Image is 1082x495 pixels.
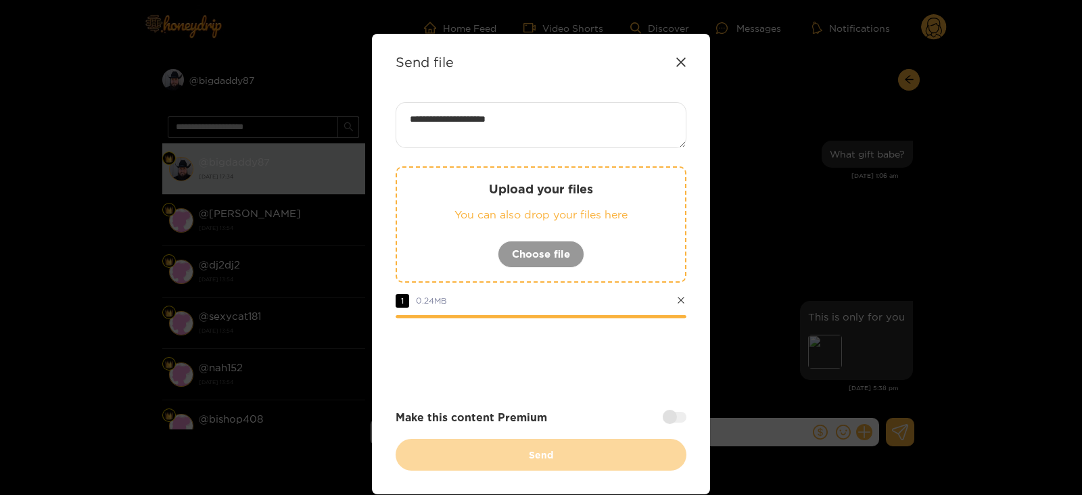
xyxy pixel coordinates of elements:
span: 0.24 MB [416,296,447,305]
p: Upload your files [424,181,658,197]
p: You can also drop your files here [424,207,658,222]
button: Choose file [498,241,584,268]
span: 1 [396,294,409,308]
button: Send [396,439,686,471]
strong: Send file [396,54,454,70]
strong: Make this content Premium [396,410,547,425]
